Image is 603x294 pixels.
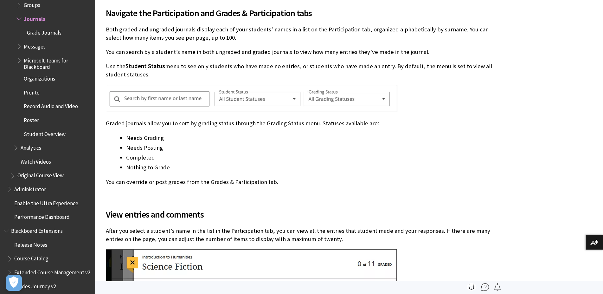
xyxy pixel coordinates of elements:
[494,283,501,291] img: Follow this page
[24,115,39,123] span: Roster
[14,184,46,193] span: Administrator
[24,14,45,22] span: Journals
[106,48,499,56] p: You can search by a student’s name in both ungraded and graded journals to view how many entries ...
[106,62,499,79] p: Use the menu to see only students who have made no entries, or students who have made an entry. B...
[106,227,499,243] p: After you select a student’s name in the list in the Participation tab, you can view all the entr...
[106,25,499,42] p: Both graded and ungraded journals display each of your students’ names in a list on the Participa...
[14,267,90,276] span: Extended Course Management v2
[14,281,56,290] span: Grades Journey v2
[126,143,499,152] li: Needs Posting
[106,178,499,186] p: You can override or post grades from the Grades & Participation tab.
[24,101,78,109] span: Record Audio and Video
[21,142,41,151] span: Analytics
[14,253,48,262] span: Course Catalog
[126,163,499,172] li: Nothing to Grade
[106,85,397,112] img: Image of the filter fields for a journal, including searching by name, student status, and gradin...
[24,87,40,96] span: Pronto
[14,198,78,206] span: Enable the Ultra Experience
[6,275,22,291] button: Open Preferences
[24,73,55,82] span: Organizations
[106,119,499,127] p: Graded journals allow you to sort by grading status through the Grading Status menu. Statuses ava...
[125,62,165,70] span: Student Status
[24,129,66,137] span: Student Overview
[11,225,63,234] span: Blackboard Extensions
[24,55,91,70] span: Microsoft Teams for Blackboard
[24,41,46,50] span: Messages
[106,6,499,20] span: Navigate the Participation and Grades & Participation tabs
[468,283,475,291] img: Print
[126,153,499,162] li: Completed
[14,239,47,248] span: Release Notes
[21,156,51,165] span: Watch Videos
[106,208,499,221] span: View entries and comments
[27,28,61,36] span: Grade Journals
[17,170,64,179] span: Original Course View
[126,134,499,142] li: Needs Grading
[14,212,70,220] span: Performance Dashboard
[481,283,489,291] img: More help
